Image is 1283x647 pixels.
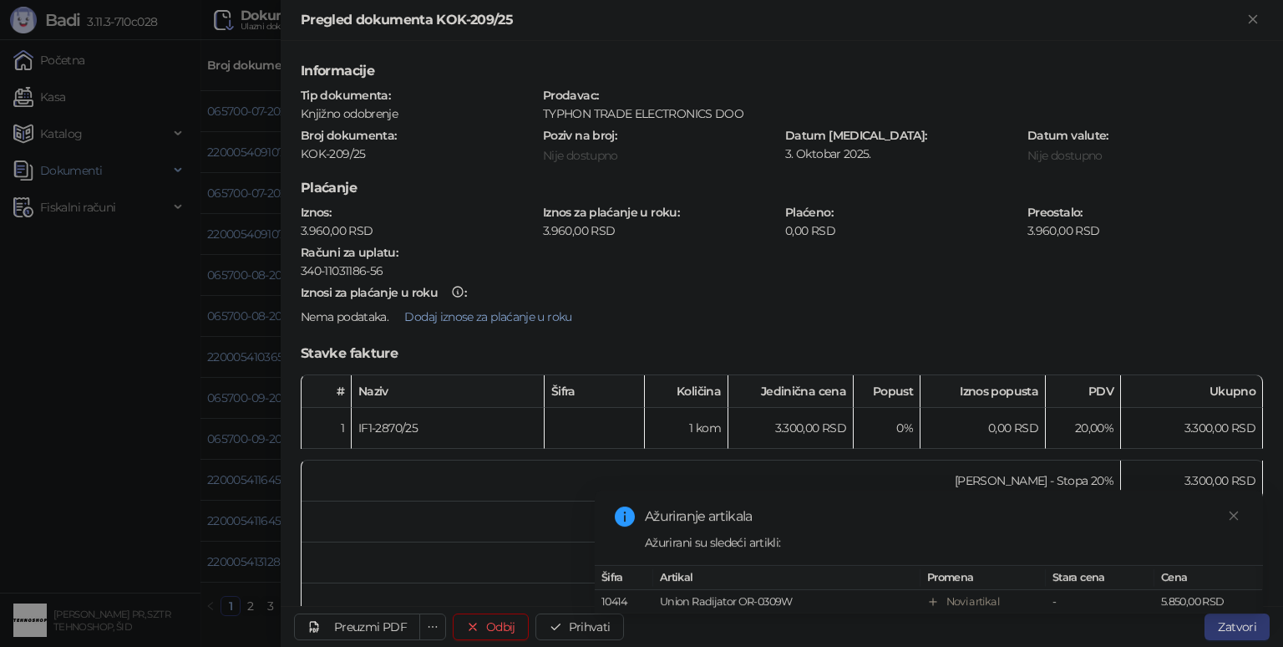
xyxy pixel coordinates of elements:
[1243,10,1263,30] button: Zatvori
[728,408,854,449] td: 3.300,00 RSD
[1154,590,1263,614] td: 5.850,00 RSD
[785,205,833,220] strong: Plaćeno :
[302,375,352,408] th: #
[543,148,618,163] span: Nije dostupno
[352,375,545,408] th: Naziv
[920,408,1046,449] td: 0,00 RSD
[1046,375,1121,408] th: PDV
[783,223,1022,238] div: 0,00 RSD
[301,263,1263,278] div: 340-11031186-56
[595,590,653,614] td: 10414
[854,408,920,449] td: 0%
[728,375,854,408] th: Jedinična cena
[535,614,624,640] button: Prihvati
[541,223,780,238] div: 3.960,00 RSD
[301,287,438,298] div: Iznosi za plaćanje u roku
[427,621,439,633] span: ellipsis
[1121,461,1263,502] td: 3.300,00 RSD
[299,303,1265,330] div: .
[453,614,529,640] button: Odbij
[645,375,728,408] th: Količina
[1154,566,1263,590] th: Cena
[301,245,398,260] strong: Računi za uplatu :
[358,419,537,437] div: IF1-2870/25
[301,205,331,220] strong: Iznos :
[1228,510,1240,522] span: close
[595,566,653,590] th: Šifra
[920,566,1046,590] th: Promena
[542,106,1262,121] div: TYPHON TRADE ELECTRONICS DOO
[1027,148,1103,163] span: Nije dostupno
[545,375,645,408] th: Šifra
[1046,566,1154,590] th: Stara cena
[1075,420,1113,436] span: 20,00 %
[301,344,1263,364] h5: Stavke fakture
[543,128,616,143] strong: Poziv na broj :
[1121,375,1263,408] th: Ukupno
[334,619,407,634] div: Preuzmi PDF
[299,106,538,121] div: Knjižno odobrenje
[783,146,1022,161] div: 3. Oktobar 2025.
[301,309,387,324] span: Nema podataka
[299,146,538,161] div: KOK-209/25
[920,375,1046,408] th: Iznos popusta
[302,408,352,449] td: 1
[946,594,999,610] div: Novi artikal
[301,285,466,300] strong: :
[1121,408,1263,449] td: 3.300,00 RSD
[302,502,1121,543] td: Ukupno osnovica - Stopa 20%
[785,128,927,143] strong: Datum [MEDICAL_DATA] :
[299,223,538,238] div: 3.960,00 RSD
[1225,507,1243,525] a: Close
[854,375,920,408] th: Popust
[543,205,679,220] strong: Iznos za plaćanje u roku :
[301,88,390,103] strong: Tip dokumenta :
[653,590,920,614] td: Union Radijator OR-0309W
[302,461,1121,502] td: [PERSON_NAME] - Stopa 20%
[301,178,1263,198] h5: Plaćanje
[615,507,635,527] span: info-circle
[301,10,1243,30] div: Pregled dokumenta KOK-209/25
[543,88,598,103] strong: Prodavac :
[391,303,585,330] button: Dodaj iznose za plaćanje u roku
[1027,205,1083,220] strong: Preostalo :
[301,61,1263,81] h5: Informacije
[645,507,1243,527] div: Ažuriranje artikala
[645,408,728,449] td: 1 kom
[1026,223,1265,238] div: 3.960,00 RSD
[294,614,420,640] a: Preuzmi PDF
[1046,590,1154,614] td: -
[1027,128,1108,143] strong: Datum valute :
[645,533,1243,552] div: Ažurirani su sledeći artikli:
[302,543,1121,583] td: Ukupno PDV - Stopa 20%
[301,128,396,143] strong: Broj dokumenta :
[653,566,920,590] th: Artikal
